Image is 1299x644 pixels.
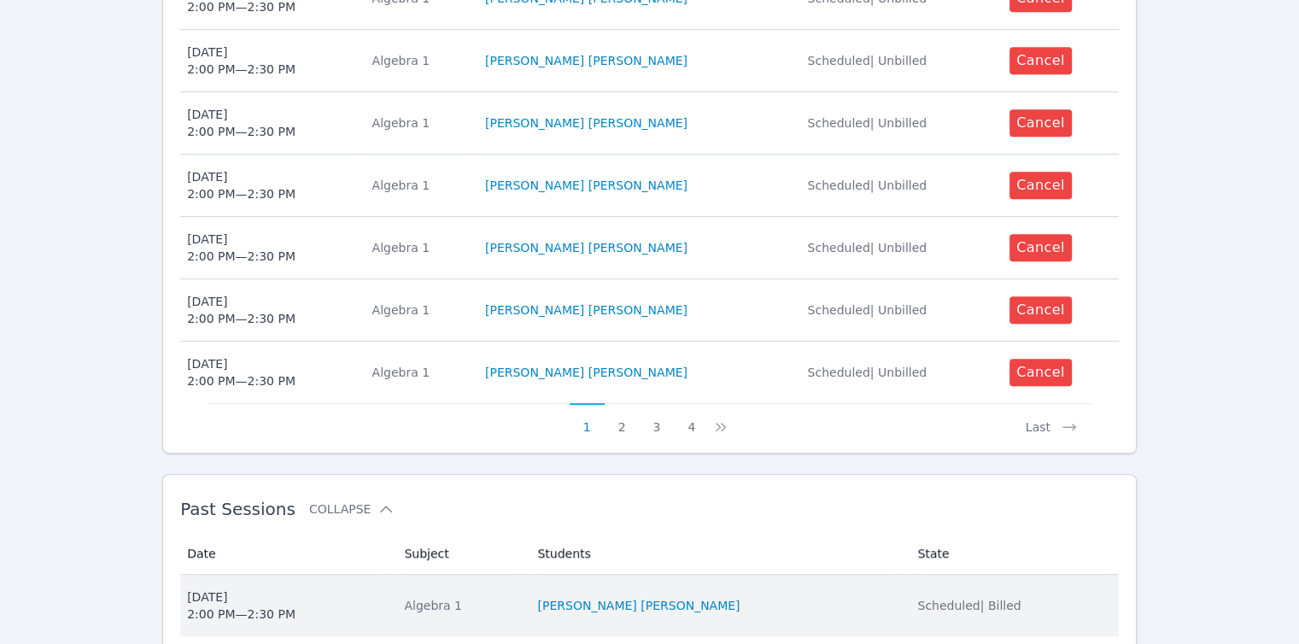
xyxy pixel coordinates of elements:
a: [PERSON_NAME] [PERSON_NAME] [485,177,688,194]
button: Cancel [1009,109,1072,137]
div: Algebra 1 [372,177,465,194]
tr: [DATE]2:00 PM—2:30 PMAlgebra 1[PERSON_NAME] [PERSON_NAME]Scheduled| UnbilledCancel [180,92,1119,155]
a: [PERSON_NAME] [PERSON_NAME] [537,597,740,614]
button: Cancel [1009,172,1072,199]
button: 4 [674,403,709,436]
span: Scheduled | Unbilled [808,116,927,130]
button: 1 [570,403,605,436]
a: [PERSON_NAME] [PERSON_NAME] [485,239,688,256]
span: Scheduled | Unbilled [808,303,927,317]
button: Last [1012,403,1091,436]
span: Past Sessions [180,499,295,519]
th: State [907,533,1119,575]
span: Scheduled | Unbilled [808,366,927,379]
div: [DATE] 2:00 PM — 2:30 PM [187,106,295,140]
tr: [DATE]2:00 PM—2:30 PMAlgebra 1[PERSON_NAME] [PERSON_NAME]Scheduled| UnbilledCancel [180,155,1119,217]
div: [DATE] 2:00 PM — 2:30 PM [187,44,295,78]
tr: [DATE]2:00 PM—2:30 PMAlgebra 1[PERSON_NAME] [PERSON_NAME]Scheduled| UnbilledCancel [180,342,1119,403]
button: Cancel [1009,359,1072,386]
span: Scheduled | Billed [917,599,1021,612]
div: Algebra 1 [372,114,465,132]
div: [DATE] 2:00 PM — 2:30 PM [187,231,295,265]
th: Date [180,533,394,575]
div: [DATE] 2:00 PM — 2:30 PM [187,168,295,202]
span: Scheduled | Unbilled [808,54,927,67]
button: 2 [605,403,640,436]
button: Cancel [1009,47,1072,74]
a: [PERSON_NAME] [PERSON_NAME] [485,364,688,381]
button: Cancel [1009,296,1072,324]
div: Algebra 1 [372,302,465,319]
div: [DATE] 2:00 PM — 2:30 PM [187,293,295,327]
div: Algebra 1 [372,364,465,381]
th: Subject [394,533,527,575]
a: [PERSON_NAME] [PERSON_NAME] [485,114,688,132]
div: [DATE] 2:00 PM — 2:30 PM [187,588,295,623]
button: Cancel [1009,234,1072,261]
button: 3 [640,403,675,436]
div: [DATE] 2:00 PM — 2:30 PM [187,355,295,389]
div: Algebra 1 [372,239,465,256]
tr: [DATE]2:00 PM—2:30 PMAlgebra 1[PERSON_NAME] [PERSON_NAME]Scheduled| UnbilledCancel [180,279,1119,342]
tr: [DATE]2:00 PM—2:30 PMAlgebra 1[PERSON_NAME] [PERSON_NAME]Scheduled| Billed [180,575,1119,636]
button: Collapse [309,501,395,518]
a: [PERSON_NAME] [PERSON_NAME] [485,52,688,69]
div: Algebra 1 [404,597,517,614]
span: Scheduled | Unbilled [808,241,927,255]
span: Scheduled | Unbilled [808,179,927,192]
a: [PERSON_NAME] [PERSON_NAME] [485,302,688,319]
tr: [DATE]2:00 PM—2:30 PMAlgebra 1[PERSON_NAME] [PERSON_NAME]Scheduled| UnbilledCancel [180,30,1119,92]
div: Algebra 1 [372,52,465,69]
tr: [DATE]2:00 PM—2:30 PMAlgebra 1[PERSON_NAME] [PERSON_NAME]Scheduled| UnbilledCancel [180,217,1119,279]
th: Students [527,533,907,575]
